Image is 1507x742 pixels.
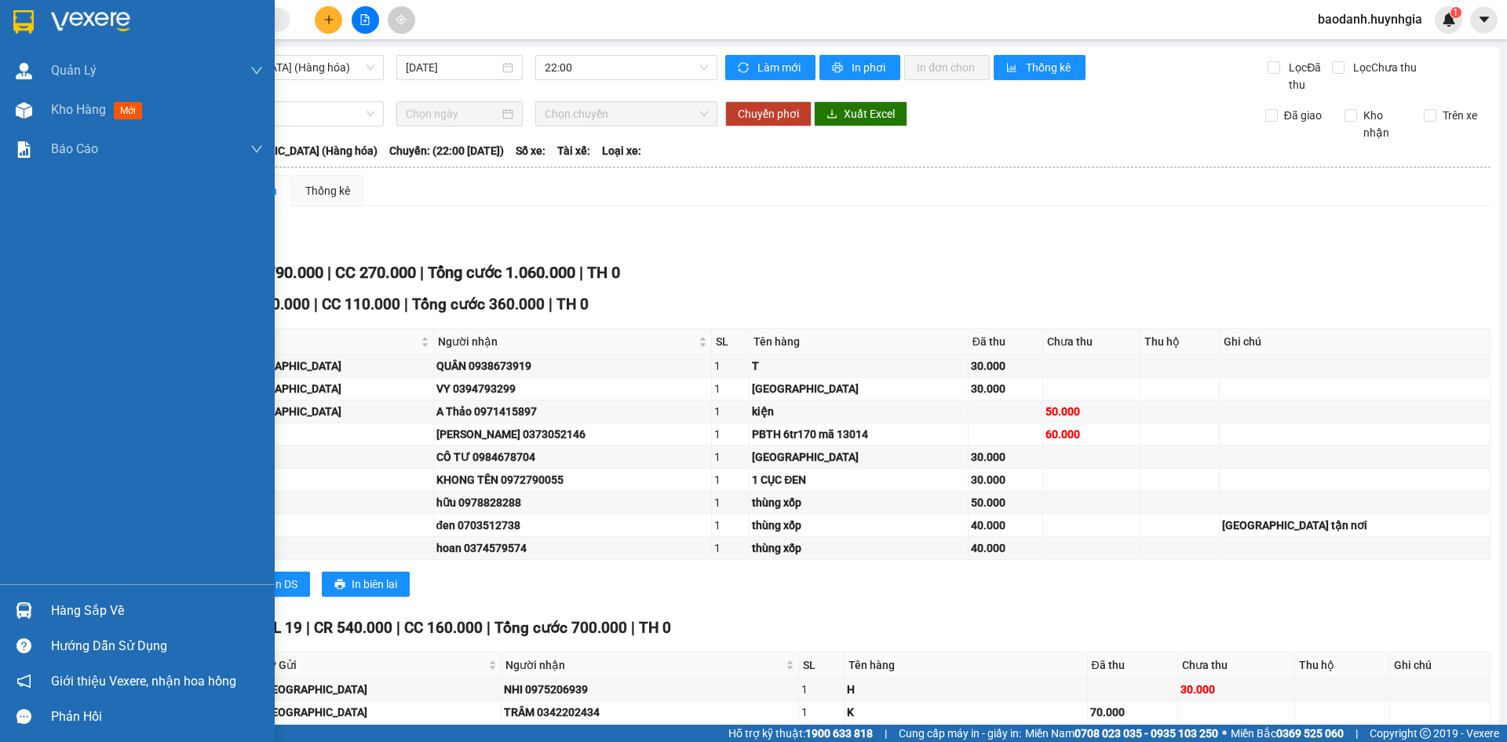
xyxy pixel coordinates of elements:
[557,142,590,159] span: Tài xế:
[602,142,641,159] span: Loại xe:
[714,471,747,488] div: 1
[752,517,965,534] div: thùng xốp
[738,62,751,75] span: sync
[235,471,431,488] div: Vạn Giã
[752,380,965,397] div: [GEOGRAPHIC_DATA]
[232,446,434,469] td: Vạn Giã
[752,426,965,443] div: PBTH 6tr170 mã 13014
[322,295,400,313] span: CC 110.000
[750,329,969,355] th: Tên hàng
[235,426,431,443] div: Vạn Giã
[714,539,747,557] div: 1
[852,59,888,76] span: In phơi
[262,656,485,674] span: VP Gửi
[388,6,415,34] button: aim
[51,634,263,658] div: Hướng dẫn sử dụng
[1278,107,1328,124] span: Đã giao
[971,494,1040,511] div: 50.000
[1356,725,1358,742] span: |
[1090,704,1175,721] div: 70.000
[315,6,342,34] button: plus
[971,448,1040,466] div: 30.000
[232,400,434,423] td: Ninh Hòa
[969,329,1043,355] th: Đã thu
[232,355,434,378] td: Ninh Hòa
[235,539,431,557] div: Vạn Giã
[232,514,434,537] td: Vạn Giã
[235,357,431,375] div: [GEOGRAPHIC_DATA]
[1390,652,1491,678] th: Ghi chú
[904,55,990,80] button: In đơn chọn
[1347,59,1419,76] span: Lọc Chưa thu
[51,671,236,691] span: Giới thiệu Vexere, nhận hoa hồng
[1305,9,1435,29] span: baodanh.huynhgia
[1220,329,1491,355] th: Ghi chú
[1420,728,1431,739] span: copyright
[1450,7,1461,18] sup: 1
[250,64,263,77] span: down
[1222,517,1487,534] div: [GEOGRAPHIC_DATA] tận nơi
[16,709,31,724] span: message
[1222,730,1227,737] span: ⚪️
[51,60,97,80] span: Quản Lý
[235,494,431,511] div: Vạn Giã
[334,579,345,591] span: printer
[335,263,416,282] span: CC 270.000
[51,599,263,623] div: Hàng sắp về
[1140,329,1220,355] th: Thu hộ
[243,572,310,597] button: printerIn DS
[16,102,32,119] img: warehouse-icon
[805,727,873,740] strong: 1900 633 818
[232,295,310,313] span: CR 250.000
[714,494,747,511] div: 1
[232,469,434,492] td: Vạn Giã
[16,674,31,689] span: notification
[1283,59,1331,93] span: Lọc Đã thu
[1470,6,1498,34] button: caret-down
[504,681,796,698] div: NHI 0975206939
[235,403,431,420] div: [GEOGRAPHIC_DATA]
[16,141,32,158] img: solution-icon
[752,448,965,466] div: [GEOGRAPHIC_DATA]
[752,539,965,557] div: thùng xốp
[801,704,841,721] div: 1
[1295,652,1390,678] th: Thu hộ
[438,333,695,350] span: Người nhận
[406,105,499,122] input: Chọn ngày
[1436,107,1483,124] span: Trên xe
[819,55,900,80] button: printerIn phơi
[16,638,31,653] span: question-circle
[832,62,845,75] span: printer
[994,55,1086,80] button: bar-chartThống kê
[1026,59,1073,76] span: Thống kê
[712,329,750,355] th: SL
[504,704,796,721] div: TRÂM 0342202434
[1075,727,1218,740] strong: 0708 023 035 - 0935 103 250
[885,725,887,742] span: |
[261,704,498,721] div: [GEOGRAPHIC_DATA]
[505,656,783,674] span: Người nhận
[436,494,709,511] div: hữu 0978828288
[494,619,627,637] span: Tổng cước 700.000
[261,681,498,698] div: [GEOGRAPHIC_DATA]
[1045,403,1137,420] div: 50.000
[420,263,424,282] span: |
[352,576,397,593] span: In biên lai
[264,619,302,637] span: SL 19
[714,357,747,375] div: 1
[243,263,323,282] span: CR 790.000
[436,380,709,397] div: VY 0394793299
[971,357,1040,375] div: 30.000
[545,56,708,79] span: 22:00
[258,701,502,724] td: Ninh Hòa
[436,471,709,488] div: KHONG TÊN 0972790055
[752,403,965,420] div: kiện
[752,471,965,488] div: 1 CỤC ĐEN
[428,263,575,282] span: Tổng cước 1.060.000
[323,14,334,25] span: plus
[545,102,708,126] span: Chọn chuyến
[314,295,318,313] span: |
[1006,62,1020,75] span: bar-chart
[436,448,709,466] div: CÔ TƯ 0984678704
[1442,13,1456,27] img: icon-new-feature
